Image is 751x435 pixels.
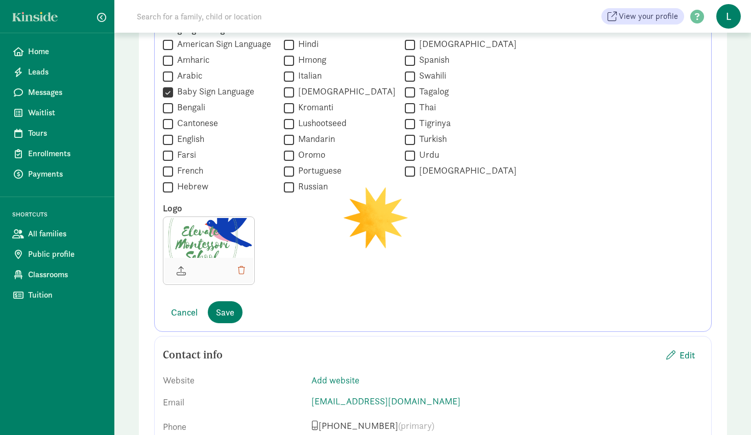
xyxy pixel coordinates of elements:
[415,69,446,82] label: Swahili
[28,107,102,119] span: Waitlist
[163,301,206,323] button: Cancel
[173,38,271,50] label: American Sign Language
[173,85,254,98] label: Baby Sign Language
[173,54,209,66] label: Amharic
[294,133,335,145] label: Mandarin
[415,133,447,145] label: Turkish
[28,86,102,99] span: Messages
[163,349,223,361] h5: Contact info
[28,248,102,260] span: Public profile
[28,289,102,301] span: Tuition
[173,180,208,192] label: Hebrew
[4,164,110,184] a: Payments
[680,348,695,362] span: Edit
[4,41,110,62] a: Home
[163,395,303,412] div: Email
[415,85,449,98] label: Tagalog
[311,374,359,386] a: Add website
[28,66,102,78] span: Leads
[4,123,110,143] a: Tours
[28,228,102,240] span: All families
[173,101,205,113] label: Bengali
[131,6,417,27] input: Search for a family, child or location
[716,4,741,29] span: L
[294,38,319,50] label: Hindi
[4,82,110,103] a: Messages
[415,117,451,129] label: Tigrinya
[311,420,703,432] p: [PHONE_NUMBER]
[294,54,326,66] label: Hmong
[28,168,102,180] span: Payments
[4,103,110,123] a: Waitlist
[415,164,517,177] label: [DEMOGRAPHIC_DATA]
[415,101,436,113] label: Thai
[700,386,751,435] iframe: Chat Widget
[216,305,234,319] span: Save
[4,244,110,264] a: Public profile
[415,149,439,161] label: Urdu
[173,69,202,82] label: Arabic
[294,117,347,129] label: Lushootseed
[294,69,322,82] label: Italian
[28,269,102,281] span: Classrooms
[28,45,102,58] span: Home
[619,10,678,22] span: View your profile
[294,101,333,113] label: Kromanti
[294,180,328,192] label: Russian
[4,285,110,305] a: Tuition
[173,117,218,129] label: Cantonese
[294,149,325,161] label: Oromo
[658,344,703,366] button: Edit
[173,133,204,145] label: English
[4,264,110,285] a: Classrooms
[4,62,110,82] a: Leads
[601,8,684,25] a: View your profile
[163,202,703,214] label: Logo
[171,305,198,319] span: Cancel
[398,420,434,431] span: (primary)
[4,224,110,244] a: All families
[415,54,449,66] label: Spanish
[294,164,342,177] label: Portuguese
[163,373,303,387] div: Website
[294,85,396,98] label: [DEMOGRAPHIC_DATA]
[28,148,102,160] span: Enrollments
[28,127,102,139] span: Tours
[4,143,110,164] a: Enrollments
[173,149,196,161] label: Farsi
[173,164,203,177] label: French
[311,395,461,407] a: [EMAIL_ADDRESS][DOMAIN_NAME]
[208,301,243,323] button: Save
[415,38,517,50] label: [DEMOGRAPHIC_DATA]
